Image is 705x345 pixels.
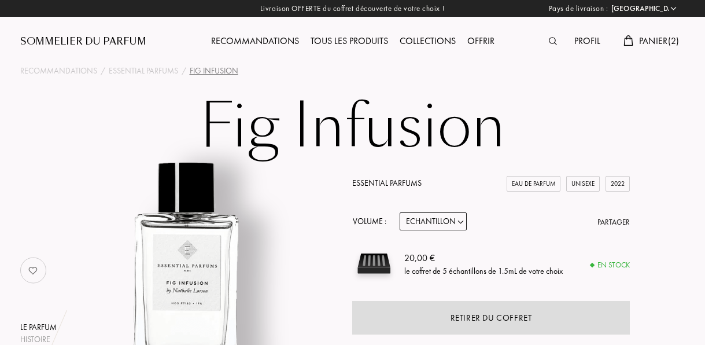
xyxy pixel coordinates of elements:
[352,212,393,230] div: Volume :
[451,311,532,325] div: Retirer du coffret
[190,65,238,77] div: Fig Infusion
[404,265,563,277] div: le coffret de 5 échantillons de 1.5mL de votre choix
[462,34,500,49] div: Offrir
[549,3,608,14] span: Pays de livraison :
[182,65,186,77] div: /
[566,176,600,192] div: Unisexe
[669,4,678,13] img: arrow_w.png
[590,259,630,271] div: En stock
[569,35,606,47] a: Profil
[205,35,305,47] a: Recommandations
[352,178,422,188] a: Essential Parfums
[404,251,563,265] div: 20,00 €
[64,95,642,159] h1: Fig Infusion
[462,35,500,47] a: Offrir
[109,65,178,77] a: Essential Parfums
[394,35,462,47] a: Collections
[352,242,396,285] img: sample box
[549,37,557,45] img: search_icn.svg
[305,35,394,47] a: Tous les produits
[569,34,606,49] div: Profil
[394,34,462,49] div: Collections
[639,35,680,47] span: Panier ( 2 )
[623,35,633,46] img: cart.svg
[305,34,394,49] div: Tous les produits
[101,65,105,77] div: /
[20,65,97,77] a: Recommandations
[606,176,630,192] div: 2022
[507,176,560,192] div: Eau de Parfum
[205,34,305,49] div: Recommandations
[20,35,146,49] a: Sommelier du Parfum
[20,321,87,333] div: Le parfum
[597,216,630,228] div: Partager
[21,259,45,282] img: no_like_p.png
